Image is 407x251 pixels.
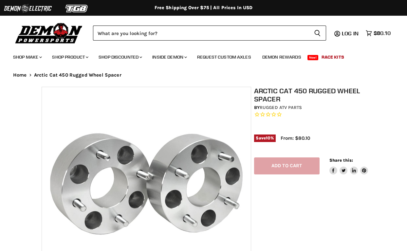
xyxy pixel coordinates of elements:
span: From: $80.10 [281,135,310,141]
span: Rated 0.0 out of 5 stars 0 reviews [254,111,368,118]
a: Home [13,72,27,78]
a: Shop Make [8,50,46,64]
a: Demon Rewards [257,50,306,64]
span: Save % [254,134,276,142]
span: $80.10 [374,30,391,36]
img: Demon Electric Logo 2 [3,2,52,15]
a: Shop Discounted [94,50,146,64]
button: Search [309,26,326,41]
a: Shop Product [47,50,92,64]
img: TGB Logo 2 [52,2,102,15]
img: Demon Powersports [13,21,85,45]
ul: Main menu [8,48,389,64]
h1: Arctic Cat 450 Rugged Wheel Spacer [254,87,368,103]
span: Arctic Cat 450 Rugged Wheel Spacer [34,72,121,78]
span: 10 [266,135,270,140]
a: Rugged ATV Parts [260,105,302,110]
a: Log in [339,30,362,36]
input: Search [93,26,309,41]
aside: Share this: [329,157,368,175]
a: $80.10 [362,28,394,38]
span: Share this: [329,158,353,163]
a: Request Custom Axles [192,50,256,64]
a: Inside Demon [147,50,191,64]
form: Product [93,26,326,41]
span: New! [307,55,319,60]
a: Race Kits [317,50,349,64]
span: Log in [342,30,359,37]
div: by [254,104,368,111]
